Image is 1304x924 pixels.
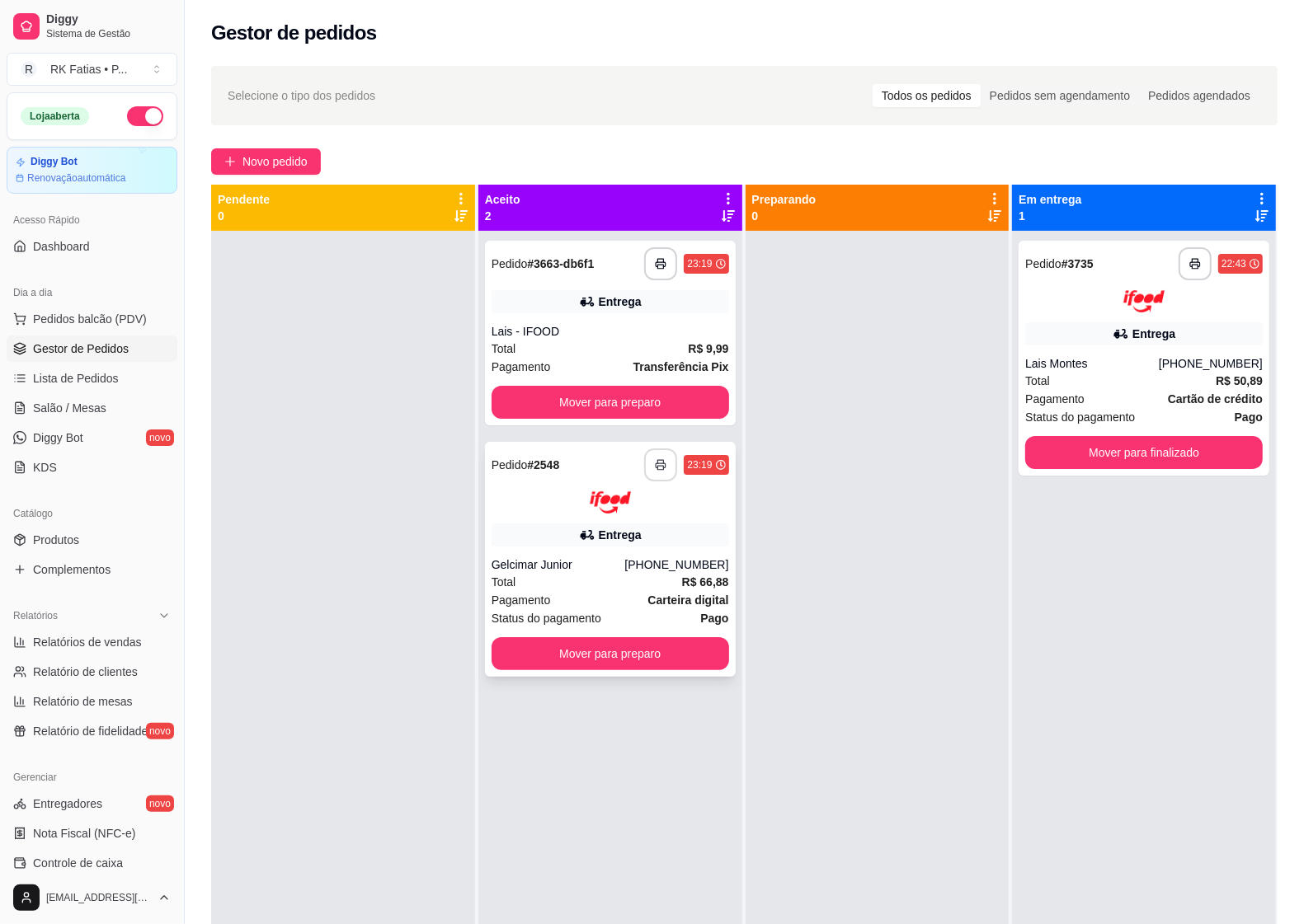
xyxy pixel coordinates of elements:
div: Entrega [599,293,642,310]
a: Salão / Mesas [7,395,177,421]
span: Salão / Mesas [33,400,106,416]
span: Total [1025,372,1050,390]
div: Lais Montes [1025,355,1159,372]
button: Mover para preparo [492,637,729,670]
img: ifood [590,491,631,514]
strong: Carteira digital [647,593,728,607]
span: Relatório de mesas [33,693,133,710]
p: Aceito [485,191,520,208]
span: [EMAIL_ADDRESS][DOMAIN_NAME] [46,891,151,904]
span: Pagamento [492,591,551,609]
span: Gestor de Pedidos [33,340,129,357]
img: ifood [1123,290,1165,312]
a: Dashboard [7,233,177,260]
p: Em entrega [1019,191,1081,208]
div: 23:19 [687,458,712,471]
a: Nota Fiscal (NFC-e) [7,820,177,847]
button: [EMAIL_ADDRESS][DOMAIN_NAME] [7,878,177,917]
span: Dashboard [33,238,90,255]
span: Lista de Pedidos [33,370,119,387]
div: [PHONE_NUMBER] [1159,355,1263,372]
a: Entregadoresnovo [7,790,177,817]
strong: # 3735 [1062,257,1094,270]
div: Loja aberta [21,107,89,125]
span: Total [492,573,516,591]
p: 0 [218,208,270,224]
div: Lais - IFOOD [492,323,729,340]
span: Pedido [1025,257,1062,270]
button: Mover para preparo [492,386,729,419]
div: Dia a dia [7,279,177,306]
div: 23:19 [687,257,712,270]
a: Controle de caixa [7,850,177,876]
div: Gerenciar [7,764,177,790]
span: Diggy Bot [33,429,83,446]
span: Nota Fiscal (NFC-e) [33,825,135,842]
strong: Transferência Pix [633,360,729,373]
p: 1 [1019,208,1081,224]
a: Relatórios de vendas [7,629,177,655]
p: 0 [752,208,817,224]
span: Pedidos balcão (PDV) [33,311,147,327]
span: Novo pedido [242,152,308,171]
span: Pagamento [492,358,551,376]
a: Complementos [7,556,177,583]
div: Pedidos sem agendamento [981,84,1139,107]
a: Produtos [7,527,177,553]
span: KDS [33,459,57,476]
div: Catálogo [7,500,177,527]
span: Entregadores [33,795,102,812]
a: Gestor de Pedidos [7,335,177,362]
strong: Pago [700,612,728,625]
span: Diggy [46,12,171,27]
span: Relatórios [13,609,58,622]
span: Relatório de clientes [33,664,138,680]
div: RK Fatias • P ... [50,61,127,77]
article: Diggy Bot [31,156,78,168]
span: Relatório de fidelidade [33,723,148,739]
span: Sistema de Gestão [46,27,171,40]
button: Pedidos balcão (PDV) [7,306,177,332]
strong: R$ 9,99 [688,342,728,355]
a: Relatório de mesas [7,688,177,715]
div: Entrega [1132,326,1175,342]
div: Gelcimar Junior [492,556,625,573]
p: Preparando [752,191,817,208]
span: Selecione o tipo dos pedidos [228,87,375,105]
a: DiggySistema de Gestão [7,7,177,46]
span: R [21,61,37,77]
a: Relatório de clientes [7,659,177,685]
span: Pedido [492,458,528,471]
span: Status do pagamento [1025,408,1135,426]
a: KDS [7,454,177,481]
div: Pedidos agendados [1139,84,1259,107]
p: Pendente [218,191,270,208]
strong: Pago [1235,410,1263,424]
a: Diggy Botnovo [7,424,177,451]
p: 2 [485,208,520,224]
button: Mover para finalizado [1025,436,1263,469]
span: plus [224,156,236,167]
div: Entrega [599,527,642,543]
span: Total [492,340,516,358]
span: Relatórios de vendas [33,634,142,650]
button: Novo pedido [211,148,321,175]
span: Status do pagamento [492,609,601,627]
strong: # 3663-db6f1 [527,257,594,270]
button: Alterar Status [127,106,163,126]
button: Select a team [7,53,177,86]
span: Complementos [33,561,111,578]
article: Renovação automática [27,171,125,185]
div: [PHONE_NUMBER] [624,556,728,573]
strong: R$ 50,89 [1216,374,1263,387]
a: Relatório de fidelidadenovo [7,718,177,744]
h2: Gestor de pedidos [211,20,377,46]
div: Todos os pedidos [873,84,981,107]
span: Pedido [492,257,528,270]
strong: R$ 66,88 [682,575,729,589]
span: Produtos [33,532,79,548]
span: Controle de caixa [33,855,123,871]
strong: # 2548 [527,458,559,471]
strong: Cartão de crédito [1168,392,1263,406]
span: Pagamento [1025,390,1085,408]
